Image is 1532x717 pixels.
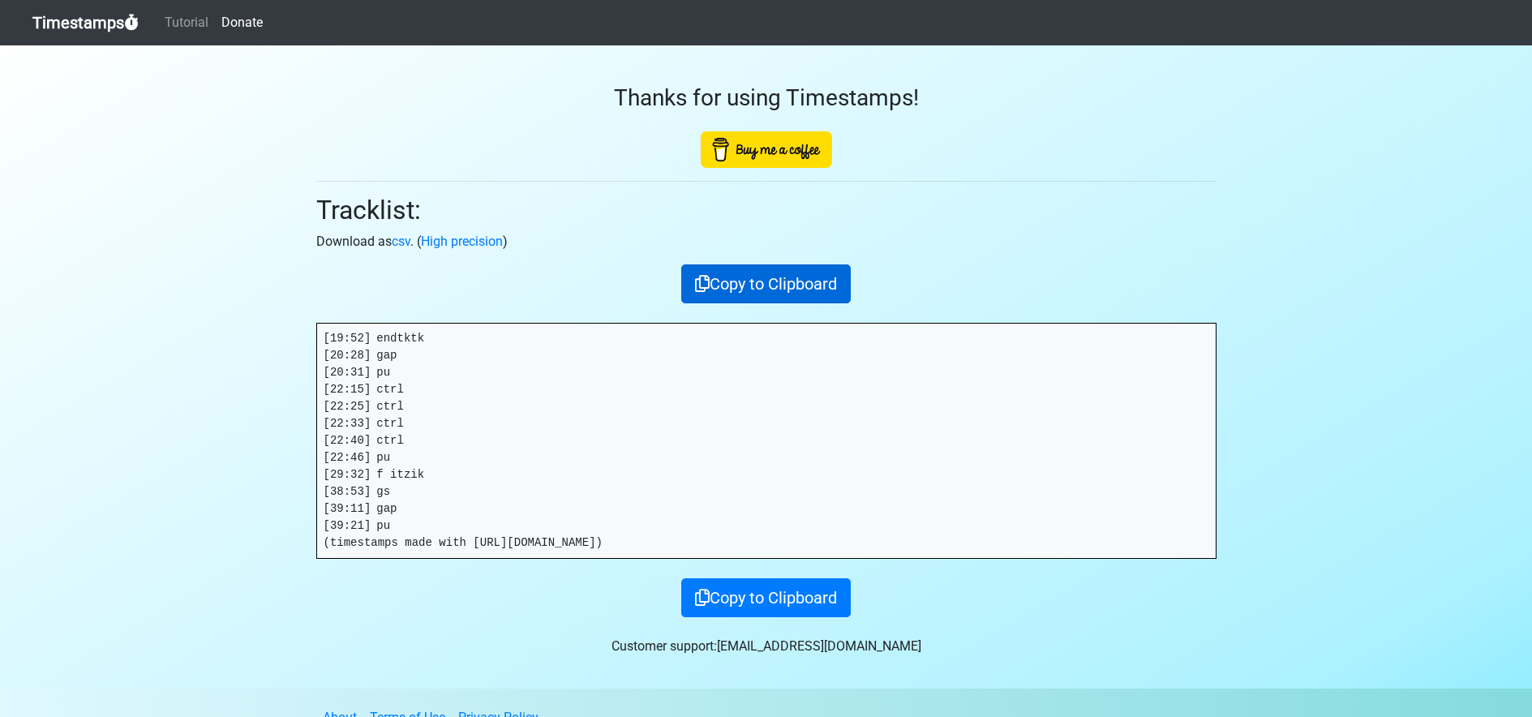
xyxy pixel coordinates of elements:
[392,234,410,249] a: csv
[701,131,832,168] img: Buy Me A Coffee
[1451,636,1513,698] iframe: Drift Widget Chat Controller
[158,6,215,39] a: Tutorial
[316,195,1217,225] h2: Tracklist:
[316,232,1217,251] p: Download as . ( )
[316,84,1217,112] h3: Thanks for using Timestamps!
[32,6,139,39] a: Timestamps
[317,324,1216,558] pre: [19:52] endtktk [20:28] gap [20:31] pu [22:15] ctrl [22:25] ctrl [22:33] ctrl [22:40] ctrl [22:46...
[215,6,269,39] a: Donate
[421,234,503,249] a: High precision
[681,578,851,617] button: Copy to Clipboard
[681,264,851,303] button: Copy to Clipboard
